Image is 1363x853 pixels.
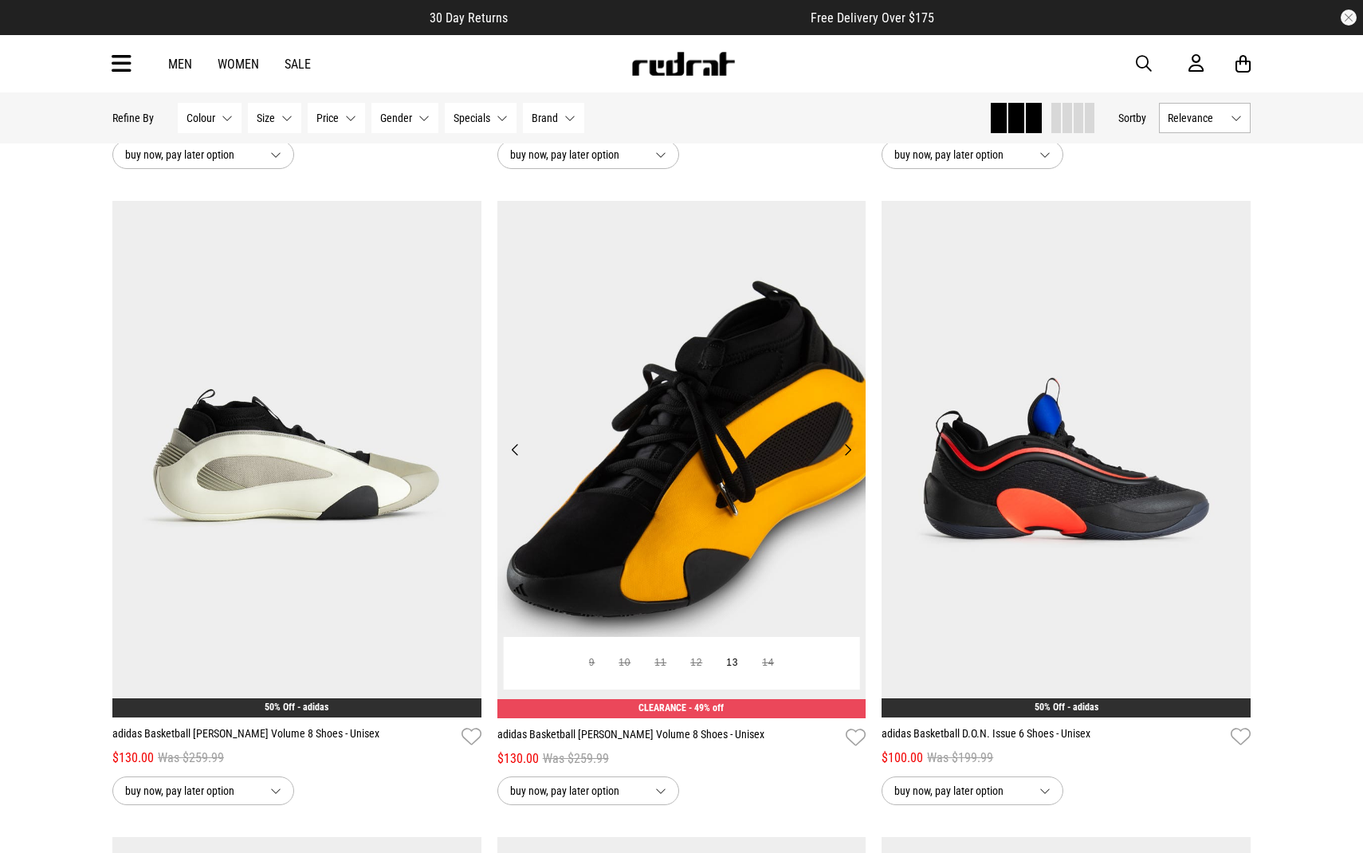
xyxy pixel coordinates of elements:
[510,145,642,164] span: buy now, pay later option
[497,201,866,717] img: Adidas Basketball Harden Volume 8 Shoes - Unisex in Yellow
[497,776,679,805] button: buy now, pay later option
[112,112,154,124] p: Refine By
[642,649,678,678] button: 11
[454,112,490,124] span: Specials
[445,103,517,133] button: Specials
[430,10,508,26] span: 30 Day Returns
[811,10,934,26] span: Free Delivery Over $175
[497,749,539,768] span: $130.00
[112,749,154,768] span: $130.00
[285,57,311,72] a: Sale
[125,781,257,800] span: buy now, pay later option
[505,440,525,459] button: Previous
[714,649,750,678] button: 13
[1035,702,1098,713] a: 50% Off - adidas
[112,725,455,749] a: adidas Basketball [PERSON_NAME] Volume 8 Shoes - Unisex
[638,702,686,713] span: CLEARANCE
[178,103,242,133] button: Colour
[158,749,224,768] span: Was $259.99
[265,702,328,713] a: 50% Off - adidas
[168,57,192,72] a: Men
[1118,108,1146,128] button: Sortby
[112,776,294,805] button: buy now, pay later option
[1159,103,1251,133] button: Relevance
[523,103,584,133] button: Brand
[882,201,1251,717] img: Adidas Basketball D.o.n. Issue 6 Shoes - Unisex in Black
[112,140,294,169] button: buy now, pay later option
[187,112,215,124] span: Colour
[882,725,1224,749] a: adidas Basketball D.O.N. Issue 6 Shoes - Unisex
[577,649,607,678] button: 9
[497,140,679,169] button: buy now, pay later option
[380,112,412,124] span: Gender
[630,52,736,76] img: Redrat logo
[112,201,481,717] img: Adidas Basketball Harden Volume 8 Shoes - Unisex in Grey
[882,776,1063,805] button: buy now, pay later option
[497,726,840,749] a: adidas Basketball [PERSON_NAME] Volume 8 Shoes - Unisex
[257,112,275,124] span: Size
[894,781,1027,800] span: buy now, pay later option
[838,440,858,459] button: Next
[316,112,339,124] span: Price
[543,749,609,768] span: Was $259.99
[1136,112,1146,124] span: by
[218,57,259,72] a: Women
[927,749,993,768] span: Was $199.99
[125,145,257,164] span: buy now, pay later option
[607,649,642,678] button: 10
[882,749,923,768] span: $100.00
[371,103,438,133] button: Gender
[308,103,365,133] button: Price
[13,6,61,54] button: Open LiveChat chat widget
[248,103,301,133] button: Size
[689,702,724,713] span: - 49% off
[882,140,1063,169] button: buy now, pay later option
[532,112,558,124] span: Brand
[540,10,779,26] iframe: Customer reviews powered by Trustpilot
[678,649,714,678] button: 12
[894,145,1027,164] span: buy now, pay later option
[510,781,642,800] span: buy now, pay later option
[1168,112,1224,124] span: Relevance
[750,649,786,678] button: 14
